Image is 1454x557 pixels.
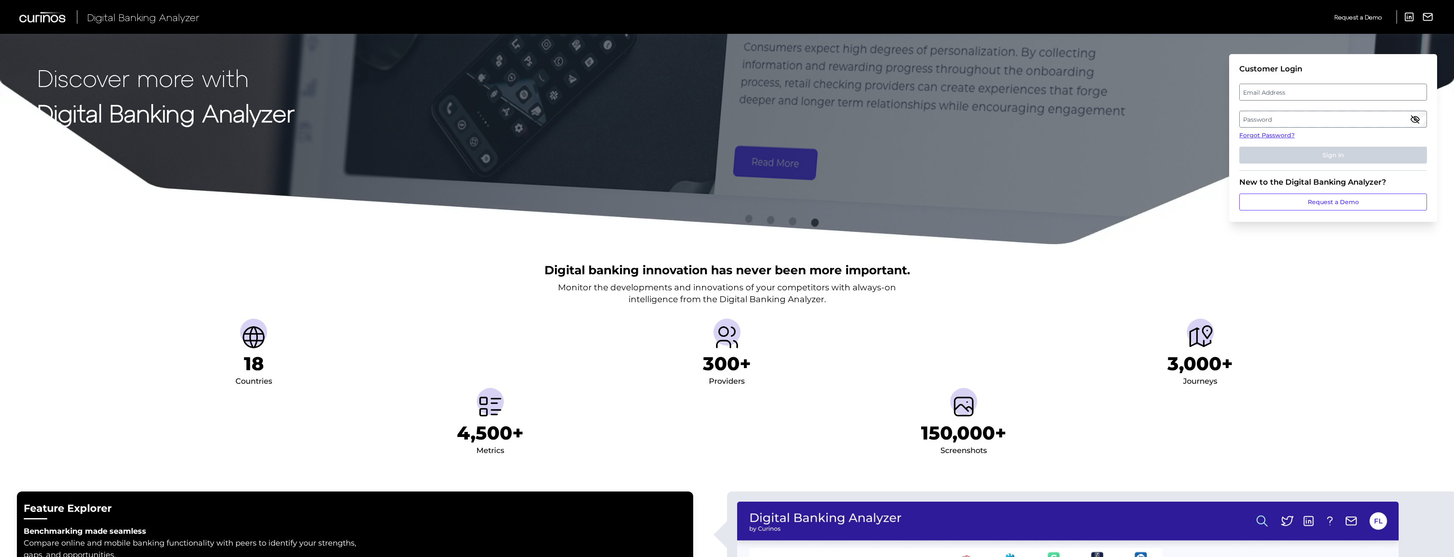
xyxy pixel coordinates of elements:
[921,422,1006,444] h1: 150,000+
[477,393,504,420] img: Metrics
[940,444,987,458] div: Screenshots
[1239,131,1427,140] a: Forgot Password?
[1334,14,1382,21] span: Request a Demo
[703,352,751,375] h1: 300+
[235,375,272,388] div: Countries
[1239,147,1427,164] button: Sign In
[558,281,896,305] p: Monitor the developments and innovations of your competitors with always-on intelligence from the...
[87,11,200,23] span: Digital Banking Analyzer
[457,422,524,444] h1: 4,500+
[1187,324,1214,351] img: Journeys
[1239,177,1427,187] div: New to the Digital Banking Analyzer?
[476,444,504,458] div: Metrics
[37,64,295,91] p: Discover more with
[1239,194,1427,210] a: Request a Demo
[1239,64,1427,74] div: Customer Login
[1167,352,1233,375] h1: 3,000+
[244,352,264,375] h1: 18
[24,502,686,516] h2: Feature Explorer
[1183,375,1217,388] div: Journeys
[1334,10,1382,24] a: Request a Demo
[24,527,146,536] strong: Benchmarking made seamless
[713,324,741,351] img: Providers
[37,98,295,127] strong: Digital Banking Analyzer
[709,375,745,388] div: Providers
[1240,112,1426,127] label: Password
[544,262,910,278] h2: Digital banking innovation has never been more important.
[240,324,267,351] img: Countries
[1240,85,1426,100] label: Email Address
[950,393,977,420] img: Screenshots
[19,12,67,22] img: Curinos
